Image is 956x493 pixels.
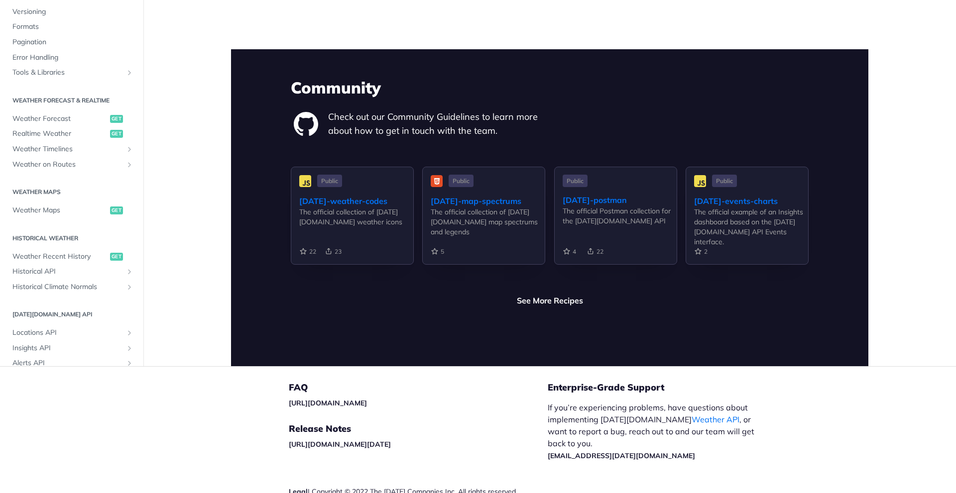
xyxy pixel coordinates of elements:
[125,329,133,337] button: Show subpages for Locations API
[431,207,545,237] div: The official collection of [DATE][DOMAIN_NAME] map spectrums and legends
[125,268,133,276] button: Show subpages for Historical API
[125,160,133,168] button: Show subpages for Weather on Routes
[12,159,123,169] span: Weather on Routes
[7,203,136,218] a: Weather Mapsget
[289,382,548,394] h5: FAQ
[12,328,123,338] span: Locations API
[692,414,739,424] a: Weather API
[548,382,781,394] h5: Enterprise-Grade Support
[7,325,136,340] a: Locations APIShow subpages for Locations API
[7,280,136,295] a: Historical Climate NormalsShow subpages for Historical Climate Normals
[12,282,123,292] span: Historical Climate Normals
[289,423,548,435] h5: Release Notes
[12,267,123,277] span: Historical API
[422,167,545,281] a: Public [DATE]-map-spectrums The official collection of [DATE][DOMAIN_NAME] map spectrums and legends
[125,359,133,367] button: Show subpages for Alerts API
[449,175,474,187] span: Public
[12,343,123,353] span: Insights API
[12,358,123,368] span: Alerts API
[712,175,737,187] span: Public
[291,167,414,281] a: Public [DATE]-weather-codes The official collection of [DATE][DOMAIN_NAME] weather icons
[125,145,133,153] button: Show subpages for Weather Timelines
[7,96,136,105] h2: Weather Forecast & realtime
[12,37,133,47] span: Pagination
[289,440,391,449] a: [URL][DOMAIN_NAME][DATE]
[12,53,133,63] span: Error Handling
[431,195,545,207] div: [DATE]-map-spectrums
[563,194,677,206] div: [DATE]-postman
[7,126,136,141] a: Realtime Weatherget
[548,451,695,460] a: [EMAIL_ADDRESS][DATE][DOMAIN_NAME]
[299,195,413,207] div: [DATE]-weather-codes
[694,207,808,247] div: The official example of an Insights dashboard based on the [DATE][DOMAIN_NAME] API Events interface.
[12,251,108,261] span: Weather Recent History
[548,401,765,461] p: If you’re experiencing problems, have questions about implementing [DATE][DOMAIN_NAME] , or want ...
[12,144,123,154] span: Weather Timelines
[317,175,342,187] span: Public
[110,115,123,123] span: get
[110,130,123,138] span: get
[289,398,367,407] a: [URL][DOMAIN_NAME]
[694,195,808,207] div: [DATE]-events-charts
[125,283,133,291] button: Show subpages for Historical Climate Normals
[686,167,809,281] a: Public [DATE]-events-charts The official example of an Insights dashboard based on the [DATE][DOM...
[12,68,123,78] span: Tools & Libraries
[7,356,136,371] a: Alerts APIShow subpages for Alerts API
[7,142,136,157] a: Weather TimelinesShow subpages for Weather Timelines
[12,129,108,139] span: Realtime Weather
[328,110,550,138] p: Check out our Community Guidelines to learn more about how to get in touch with the team.
[12,7,133,17] span: Versioning
[125,69,133,77] button: Show subpages for Tools & Libraries
[291,77,809,99] h3: Community
[7,111,136,126] a: Weather Forecastget
[12,114,108,124] span: Weather Forecast
[125,344,133,352] button: Show subpages for Insights API
[7,35,136,50] a: Pagination
[7,50,136,65] a: Error Handling
[7,188,136,197] h2: Weather Maps
[110,252,123,260] span: get
[7,19,136,34] a: Formats
[110,206,123,214] span: get
[7,65,136,80] a: Tools & LibrariesShow subpages for Tools & Libraries
[12,205,108,215] span: Weather Maps
[7,249,136,264] a: Weather Recent Historyget
[517,295,583,306] a: See More Recipes
[7,341,136,356] a: Insights APIShow subpages for Insights API
[299,207,413,227] div: The official collection of [DATE][DOMAIN_NAME] weather icons
[563,175,588,187] span: Public
[7,233,136,242] h2: Historical Weather
[12,22,133,32] span: Formats
[7,310,136,319] h2: [DATE][DOMAIN_NAME] API
[563,206,677,226] div: The official Postman collection for the [DATE][DOMAIN_NAME] API
[554,167,677,281] a: Public [DATE]-postman The official Postman collection for the [DATE][DOMAIN_NAME] API
[7,157,136,172] a: Weather on RoutesShow subpages for Weather on Routes
[7,264,136,279] a: Historical APIShow subpages for Historical API
[7,4,136,19] a: Versioning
